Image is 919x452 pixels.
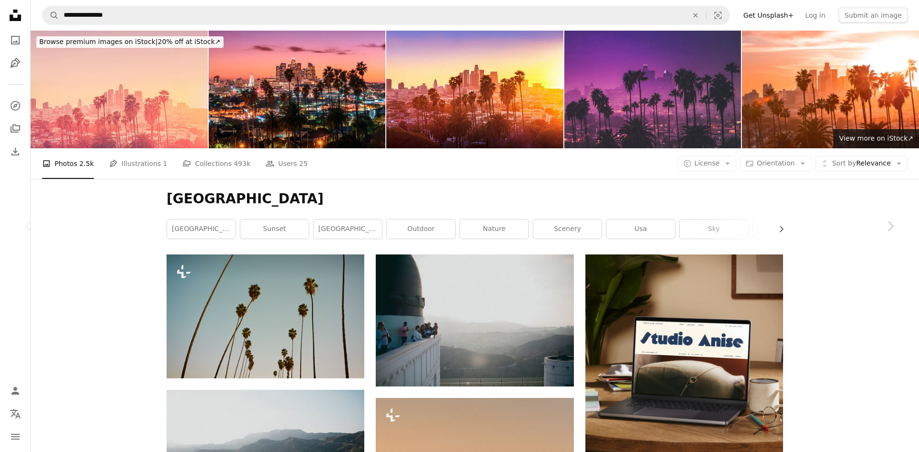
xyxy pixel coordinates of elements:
a: Illustrations [6,54,25,73]
a: [GEOGRAPHIC_DATA] [167,220,235,239]
a: Users 25 [266,148,308,179]
a: Download History [6,142,25,161]
img: Los Angeles Skyline [742,31,919,148]
span: View more on iStock ↗ [839,134,913,142]
a: landscape [753,220,821,239]
a: scenery [533,220,602,239]
a: Log in / Sign up [6,381,25,400]
img: Downtown Los Angeles Ultraviolet [564,31,741,148]
button: Submit an image [839,8,908,23]
a: usa [606,220,675,239]
img: Los Angeles sunset scene with palm trees [31,31,208,148]
a: Browse premium images on iStock|20% off at iStock↗ [31,31,229,54]
a: sunset [240,220,309,239]
img: Sunset of Los Angeles [209,31,386,148]
a: View more on iStock↗ [833,129,919,148]
a: Next [862,180,919,272]
button: Visual search [706,6,729,24]
button: Orientation [740,156,811,171]
h1: [GEOGRAPHIC_DATA] [167,190,783,208]
button: Menu [6,427,25,446]
span: 493k [234,158,250,169]
form: Find visuals sitewide [42,6,730,25]
a: Explore [6,96,25,115]
img: a row of palm trees with a blue sky in the background [167,254,364,378]
a: people on top of castle beside mountain [376,316,573,325]
button: License [678,156,737,171]
img: people on top of castle beside mountain [376,254,573,386]
img: Downtown Los Angeles with Palm Trees in the foreground [386,31,563,148]
a: Log in [799,8,831,23]
a: sky [680,220,748,239]
a: Photos [6,31,25,50]
button: scroll list to the right [773,220,783,239]
a: a row of palm trees with a blue sky in the background [167,312,364,320]
span: 1 [163,158,168,169]
button: Sort byRelevance [815,156,908,171]
span: 20% off at iStock ↗ [39,38,221,45]
button: Clear [685,6,706,24]
span: Orientation [757,159,795,167]
span: Sort by [832,159,856,167]
span: License [695,159,720,167]
a: Collections [6,119,25,138]
a: Collections 493k [182,148,250,179]
span: 25 [299,158,308,169]
button: Language [6,404,25,423]
img: file-1705123271268-c3eaf6a79b21image [585,254,783,452]
a: Get Unsplash+ [738,8,799,23]
a: nature [460,220,528,239]
span: Relevance [832,159,891,168]
a: [GEOGRAPHIC_DATA] [314,220,382,239]
a: Illustrations 1 [109,148,167,179]
span: Browse premium images on iStock | [39,38,157,45]
button: Search Unsplash [43,6,59,24]
a: outdoor [387,220,455,239]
